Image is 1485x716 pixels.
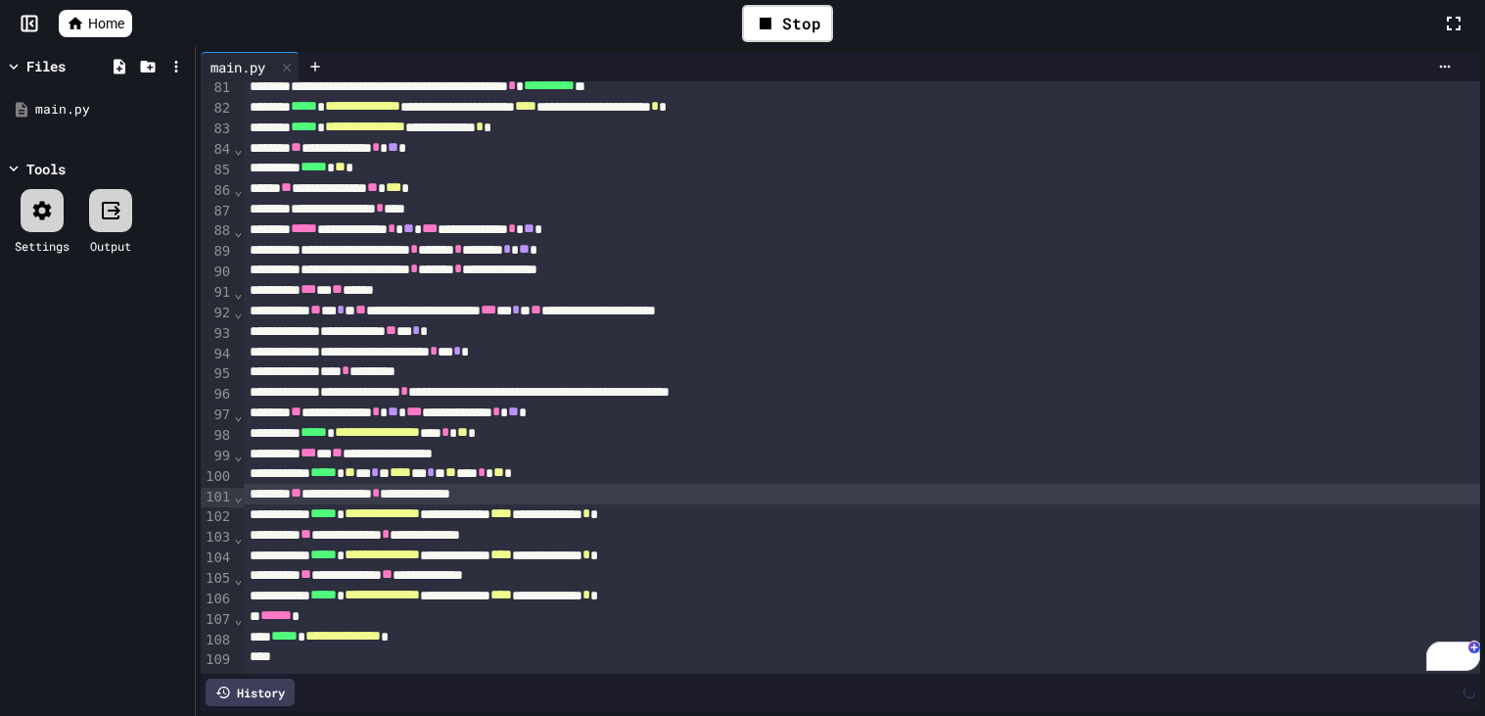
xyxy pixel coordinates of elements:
span: Fold line [233,223,243,239]
div: 94 [201,345,233,365]
div: 82 [201,99,233,119]
div: 81 [201,78,233,99]
div: 85 [201,161,233,181]
div: 104 [201,549,233,569]
div: 100 [201,467,233,488]
div: Output [90,237,131,255]
span: Fold line [233,182,243,198]
div: main.py [201,57,275,77]
div: 99 [201,447,233,467]
div: 84 [201,140,233,161]
span: Home [88,14,124,33]
div: 96 [201,385,233,406]
span: Fold line [233,305,243,320]
div: 91 [201,283,233,304]
span: Fold line [233,407,243,423]
div: main.py [201,52,300,81]
div: 92 [201,304,233,324]
div: 89 [201,242,233,263]
div: 90 [201,263,233,283]
div: Stop [742,5,833,42]
div: Files [26,56,66,76]
span: Fold line [233,611,243,627]
a: Home [59,10,132,37]
span: Fold line [233,571,243,587]
div: Settings [15,237,70,255]
div: 83 [201,119,233,140]
div: 108 [201,631,233,651]
span: Fold line [233,489,243,504]
span: Fold line [233,530,243,546]
span: Fold line [233,141,243,157]
div: 102 [201,507,233,528]
div: 87 [201,202,233,222]
div: 105 [201,569,233,590]
div: 107 [201,610,233,631]
div: 93 [201,324,233,345]
span: Fold line [233,285,243,301]
div: 98 [201,426,233,447]
div: Tools [26,159,66,179]
div: 101 [201,488,233,508]
span: Fold line [233,448,243,463]
div: 109 [201,650,233,670]
div: History [206,679,295,706]
div: 103 [201,528,233,549]
div: 106 [201,590,233,610]
div: 95 [201,364,233,385]
div: 97 [201,406,233,426]
div: 88 [201,221,233,242]
div: main.py [35,100,188,119]
div: 86 [201,181,233,202]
